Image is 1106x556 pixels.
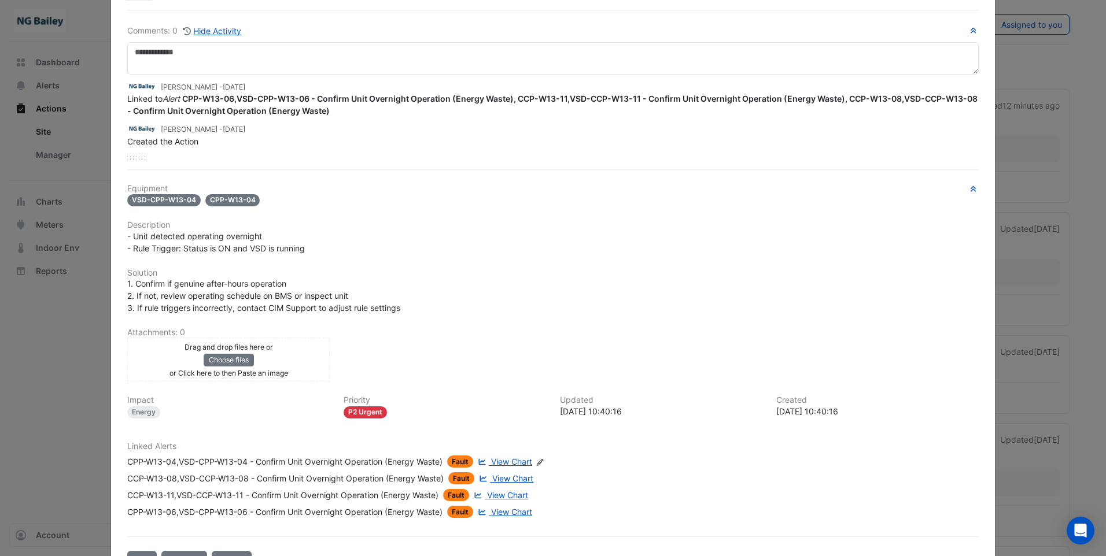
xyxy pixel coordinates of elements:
div: P2 Urgent [344,406,387,418]
span: Fault [447,506,473,518]
span: View Chart [492,473,533,483]
div: [DATE] 10:40:16 [776,405,979,417]
div: [DATE] 10:40:16 [560,405,762,417]
span: CPP-W13-04 [205,194,260,206]
small: [PERSON_NAME] - [161,124,245,135]
span: View Chart [491,507,532,517]
div: CPP-W13-06,VSD-CPP-W13-06 - Confirm Unit Overnight Operation (Energy Waste) [127,506,443,518]
span: Fault [447,455,473,468]
div: Open Intercom Messenger [1067,517,1094,544]
button: Hide Activity [182,24,242,38]
span: - Unit detected operating overnight - Rule Trigger: Status is ON and VSD is running [127,231,305,253]
span: 2025-09-10 10:43:30 [223,83,245,91]
span: View Chart [487,490,528,500]
span: View Chart [491,457,532,466]
small: Drag and drop files here or [185,343,273,351]
a: View Chart [475,455,532,468]
img: NG Bailey [127,122,156,135]
div: CCP-W13-08,VSD-CCP-W13-08 - Confirm Unit Overnight Operation (Energy Waste) [127,472,444,484]
h6: Linked Alerts [127,442,979,451]
div: Energy [127,406,160,418]
h6: Attachments: 0 [127,328,979,338]
h6: Solution [127,268,979,278]
a: View Chart [477,472,533,484]
h6: Description [127,220,979,230]
small: [PERSON_NAME] - [161,82,245,92]
span: Created the Action [127,136,198,146]
h6: Created [776,395,979,405]
img: NG Bailey [127,80,156,92]
div: CPP-W13-04,VSD-CPP-W13-04 - Confirm Unit Overnight Operation (Energy Waste) [127,455,443,468]
a: View Chart [475,506,532,518]
h6: Priority [344,395,546,405]
span: 1. Confirm if genuine after-hours operation 2. If not, review operating schedule on BMS or inspec... [127,279,400,313]
small: or Click here to then Paste an image [169,369,288,377]
fa-icon: Edit Linked Alerts [536,458,544,466]
span: Fault [443,489,469,501]
em: Alert [163,94,180,103]
span: Fault [448,472,474,484]
div: CCP-W13-11,VSD-CCP-W13-11 - Confirm Unit Overnight Operation (Energy Waste) [127,489,438,501]
h6: Equipment [127,184,979,194]
div: Comments: 0 [127,24,242,38]
h6: Impact [127,395,330,405]
a: View Chart [471,489,528,501]
span: 2025-09-10 10:40:16 [223,125,245,134]
strong: CPP-W13-06,VSD-CPP-W13-06 - Confirm Unit Overnight Operation (Energy Waste), CCP-W13-11,VSD-CCP-W... [127,94,978,116]
button: Choose files [204,354,254,366]
span: VSD-CPP-W13-04 [127,194,201,206]
h6: Updated [560,395,762,405]
span: Linked to [127,94,978,116]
